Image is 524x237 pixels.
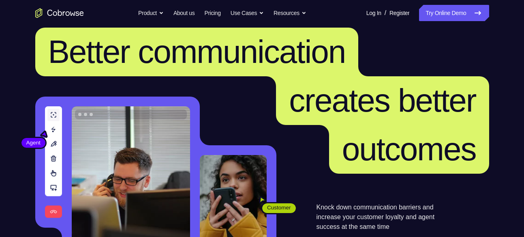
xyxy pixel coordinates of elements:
p: Knock down communication barriers and increase your customer loyalty and agent success at the sam... [317,203,449,232]
a: Pricing [204,5,220,21]
span: / [385,8,386,18]
a: Try Online Demo [419,5,489,21]
button: Use Cases [231,5,264,21]
span: Better communication [48,34,346,70]
a: Go to the home page [35,8,84,18]
a: About us [173,5,195,21]
span: creates better [289,82,476,118]
button: Resources [274,5,306,21]
a: Log In [366,5,381,21]
a: Register [389,5,409,21]
span: outcomes [342,131,476,167]
button: Product [138,5,164,21]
